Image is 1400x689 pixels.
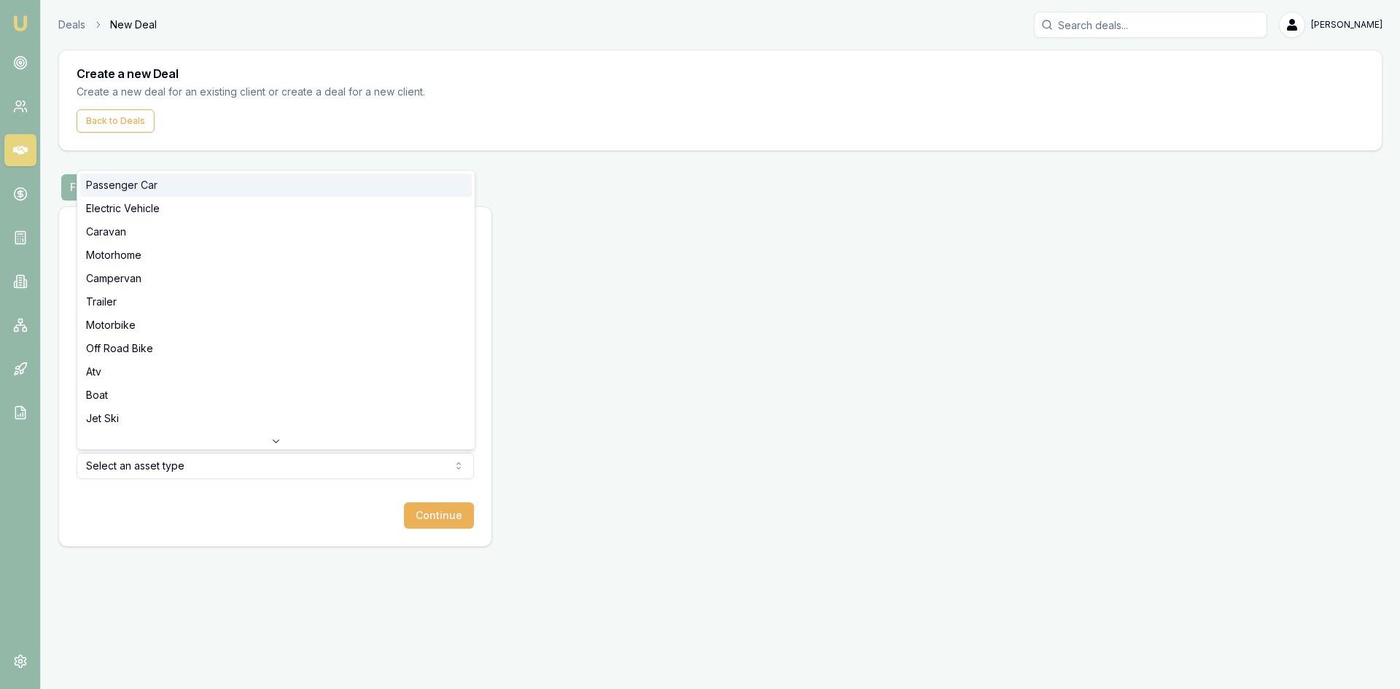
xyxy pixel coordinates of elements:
span: Caravan [86,225,126,239]
span: Jet Ski [86,411,119,426]
span: Atv [86,365,101,379]
span: Trailer [86,295,117,309]
span: Boat [86,388,108,402]
span: Motorhome [86,248,141,262]
span: Motorbike [86,318,136,332]
span: Passenger Car [86,178,157,192]
span: Off Road Bike [86,341,153,356]
span: Electric Vehicle [86,201,160,216]
span: Campervan [86,271,141,286]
